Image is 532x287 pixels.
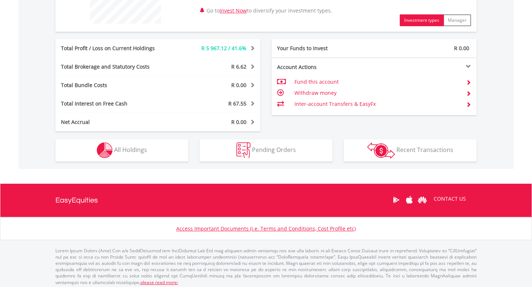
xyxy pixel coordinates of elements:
span: R 0.00 [231,82,246,89]
span: Recent Transactions [396,146,453,154]
img: holdings-wht.png [97,142,113,158]
span: Pending Orders [252,146,296,154]
span: R 6.62 [231,63,246,70]
td: Fund this account [294,76,460,87]
span: R 67.55 [228,100,246,107]
a: Access Important Documents (i.e. Terms and Conditions, Cost Profile etc) [176,225,356,232]
a: Apple [403,189,416,211]
img: transactions-zar-wht.png [367,142,395,159]
div: Net Accrual [55,118,175,126]
a: please read more: [140,279,178,286]
a: Huawei [416,189,429,211]
span: R 5 967.12 / 41.6% [201,45,246,52]
span: All Holdings [114,146,147,154]
img: pending_instructions-wht.png [236,142,250,158]
div: Total Bundle Costs [55,82,175,89]
p: Lorem Ipsum Dolors (Ame) Con a/e SeddOeiusmod tem InciDiduntut Lab Etd mag aliquaen admin veniamq... [55,248,477,286]
button: Recent Transactions [344,139,477,162]
td: Inter-account Transfers & EasyFx [294,98,460,110]
div: Your Funds to Invest [272,45,374,52]
button: All Holdings [55,139,188,162]
a: Google Play [390,189,403,211]
a: CONTACT US [429,189,471,209]
button: Pending Orders [199,139,332,162]
button: Investment types [400,14,444,26]
button: Manager [443,14,471,26]
div: Account Actions [272,63,374,71]
div: Total Interest on Free Cash [55,100,175,107]
div: Total Profit / Loss on Current Holdings [55,45,175,52]
span: R 0.00 [231,118,246,125]
span: R 0.00 [454,45,469,52]
a: Invest Now [219,7,247,14]
td: Withdraw money [294,87,460,98]
a: EasyEquities [55,184,98,217]
div: Total Brokerage and Statutory Costs [55,63,175,70]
